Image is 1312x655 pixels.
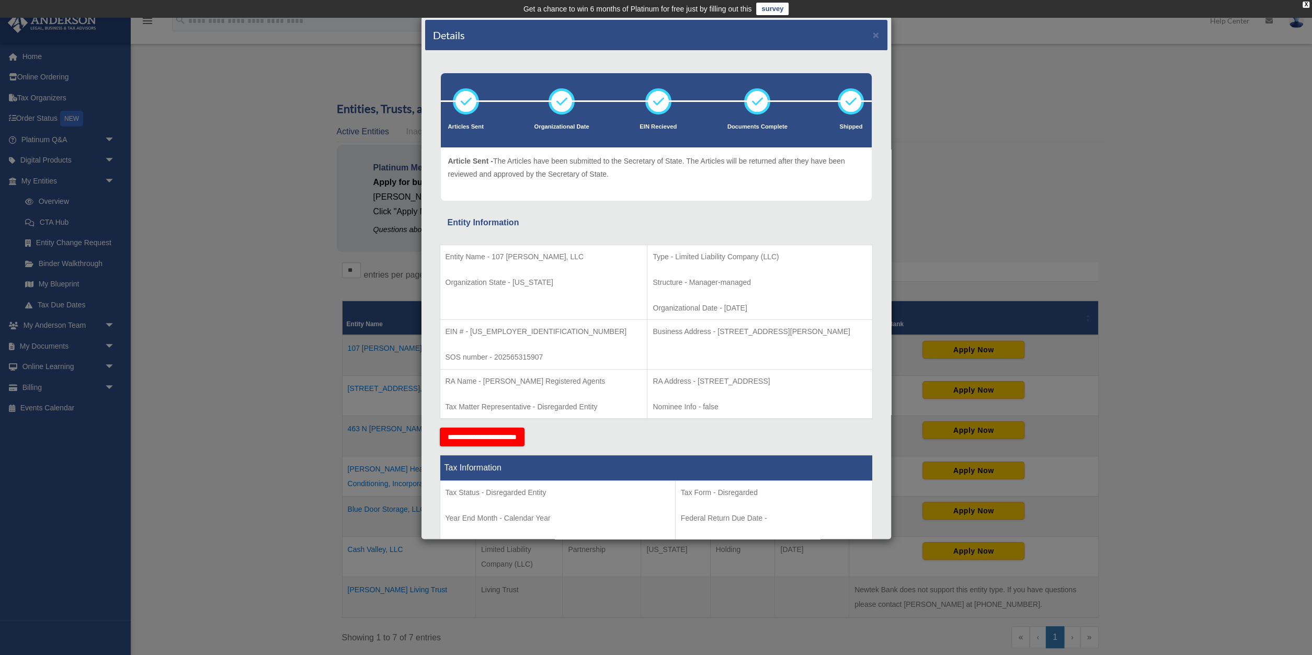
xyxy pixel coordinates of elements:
[446,486,670,499] p: Tax Status - Disregarded Entity
[448,157,493,165] span: Article Sent -
[681,512,867,525] p: Federal Return Due Date -
[640,122,677,132] p: EIN Recieved
[653,276,866,289] p: Structure - Manager-managed
[446,325,642,338] p: EIN # - [US_EMPLOYER_IDENTIFICATION_NUMBER]
[653,250,866,263] p: Type - Limited Liability Company (LLC)
[433,28,465,42] h4: Details
[756,3,789,15] a: survey
[653,325,866,338] p: Business Address - [STREET_ADDRESS][PERSON_NAME]
[653,400,866,413] p: Nominee Info - false
[681,537,867,550] p: State Renewal due date -
[446,375,642,388] p: RA Name - [PERSON_NAME] Registered Agents
[523,3,752,15] div: Get a chance to win 6 months of Platinum for free just by filling out this
[838,122,864,132] p: Shipped
[440,481,675,558] td: Tax Period Type - Calendar Year
[681,486,867,499] p: Tax Form - Disregarded
[440,455,872,481] th: Tax Information
[727,122,788,132] p: Documents Complete
[446,400,642,413] p: Tax Matter Representative - Disregarded Entity
[873,29,880,40] button: ×
[446,276,642,289] p: Organization State - [US_STATE]
[446,250,642,263] p: Entity Name - 107 [PERSON_NAME], LLC
[653,302,866,315] p: Organizational Date - [DATE]
[446,351,642,364] p: SOS number - 202565315907
[446,512,670,525] p: Year End Month - Calendar Year
[1303,2,1309,8] div: close
[653,375,866,388] p: RA Address - [STREET_ADDRESS]
[448,122,484,132] p: Articles Sent
[448,155,864,180] p: The Articles have been submitted to the Secretary of State. The Articles will be returned after t...
[534,122,589,132] p: Organizational Date
[448,215,865,230] div: Entity Information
